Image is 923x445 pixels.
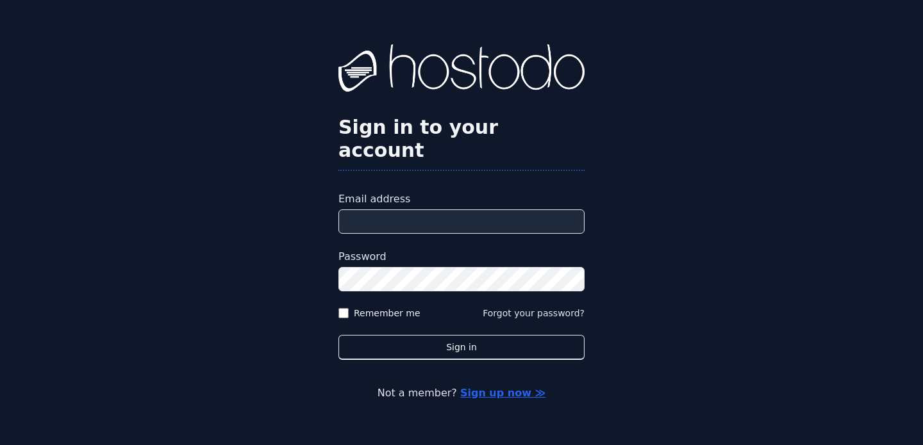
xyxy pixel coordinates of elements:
a: Sign up now ≫ [460,387,545,399]
button: Forgot your password? [483,307,585,320]
img: Hostodo [338,44,585,95]
button: Sign in [338,335,585,360]
label: Remember me [354,307,420,320]
label: Email address [338,191,585,207]
p: Not a member? [62,385,861,401]
label: Password [338,249,585,264]
h2: Sign in to your account [338,116,585,162]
